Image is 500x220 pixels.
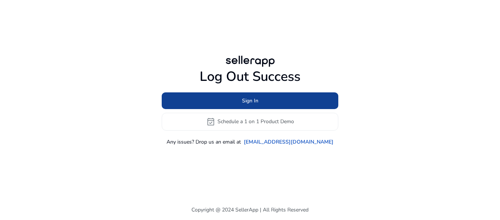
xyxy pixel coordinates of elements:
span: event_available [206,117,215,126]
button: Sign In [162,92,338,109]
p: Any issues? Drop us an email at [167,138,241,146]
a: [EMAIL_ADDRESS][DOMAIN_NAME] [244,138,333,146]
button: event_availableSchedule a 1 on 1 Product Demo [162,113,338,131]
span: Sign In [242,97,258,105]
h1: Log Out Success [162,69,338,85]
